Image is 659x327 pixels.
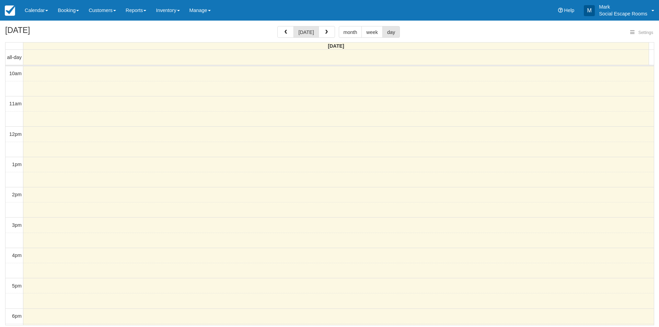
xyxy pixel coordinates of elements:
span: Help [564,8,575,13]
span: 6pm [12,313,22,319]
button: [DATE] [293,26,319,38]
span: 5pm [12,283,22,289]
span: 11am [9,101,22,106]
span: 12pm [9,131,22,137]
p: Social Escape Rooms [599,10,647,17]
span: all-day [7,55,22,60]
button: month [339,26,362,38]
p: Mark [599,3,647,10]
span: Settings [638,30,653,35]
i: Help [558,8,563,13]
span: 2pm [12,192,22,197]
span: 4pm [12,253,22,258]
span: 10am [9,71,22,76]
h2: [DATE] [5,26,92,39]
div: M [584,5,595,16]
span: [DATE] [328,43,344,49]
button: day [382,26,400,38]
img: checkfront-main-nav-mini-logo.png [5,5,15,16]
span: 3pm [12,222,22,228]
span: 1pm [12,162,22,167]
button: Settings [626,28,657,38]
button: week [361,26,383,38]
